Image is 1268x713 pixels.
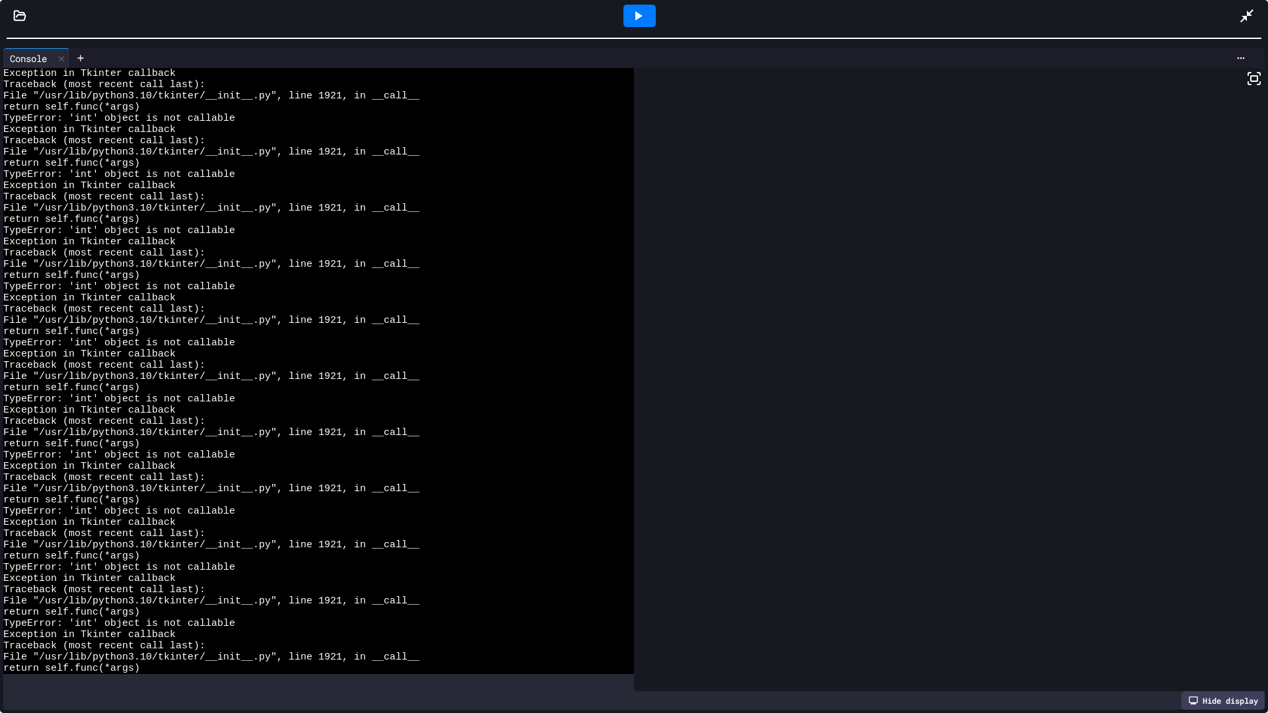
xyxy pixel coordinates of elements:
[3,169,235,180] span: TypeError: 'int' object is not callable
[3,79,205,90] span: Traceback (most recent call last):
[3,472,205,483] span: Traceback (most recent call last):
[3,191,205,203] span: Traceback (most recent call last):
[3,248,205,259] span: Traceback (most recent call last):
[3,281,235,292] span: TypeError: 'int' object is not callable
[3,539,419,551] span: File "/usr/lib/python3.10/tkinter/__init__.py", line 1921, in __call__
[3,259,419,270] span: File "/usr/lib/python3.10/tkinter/__init__.py", line 1921, in __call__
[3,427,419,438] span: File "/usr/lib/python3.10/tkinter/__init__.py", line 1921, in __call__
[3,113,235,124] span: TypeError: 'int' object is not callable
[3,360,205,371] span: Traceback (most recent call last):
[3,203,419,214] span: File "/usr/lib/python3.10/tkinter/__init__.py", line 1921, in __call__
[3,618,235,629] span: TypeError: 'int' object is not callable
[3,562,235,573] span: TypeError: 'int' object is not callable
[3,315,419,326] span: File "/usr/lib/python3.10/tkinter/__init__.py", line 1921, in __call__
[3,416,205,427] span: Traceback (most recent call last):
[3,528,205,539] span: Traceback (most recent call last):
[3,337,235,349] span: TypeError: 'int' object is not callable
[3,225,235,236] span: TypeError: 'int' object is not callable
[3,483,419,494] span: File "/usr/lib/python3.10/tkinter/__init__.py", line 1921, in __call__
[3,90,419,102] span: File "/usr/lib/python3.10/tkinter/__init__.py", line 1921, in __call__
[3,640,205,652] span: Traceback (most recent call last):
[3,584,205,595] span: Traceback (most recent call last):
[3,135,205,147] span: Traceback (most recent call last):
[3,652,419,663] span: File "/usr/lib/python3.10/tkinter/__init__.py", line 1921, in __call__
[3,371,419,382] span: File "/usr/lib/python3.10/tkinter/__init__.py", line 1921, in __call__
[3,506,235,517] span: TypeError: 'int' object is not callable
[3,304,205,315] span: Traceback (most recent call last):
[3,147,419,158] span: File "/usr/lib/python3.10/tkinter/__init__.py", line 1921, in __call__
[3,450,235,461] span: TypeError: 'int' object is not callable
[3,595,419,607] span: File "/usr/lib/python3.10/tkinter/__init__.py", line 1921, in __call__
[5,5,91,84] div: Chat with us now!Close
[3,393,235,405] span: TypeError: 'int' object is not callable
